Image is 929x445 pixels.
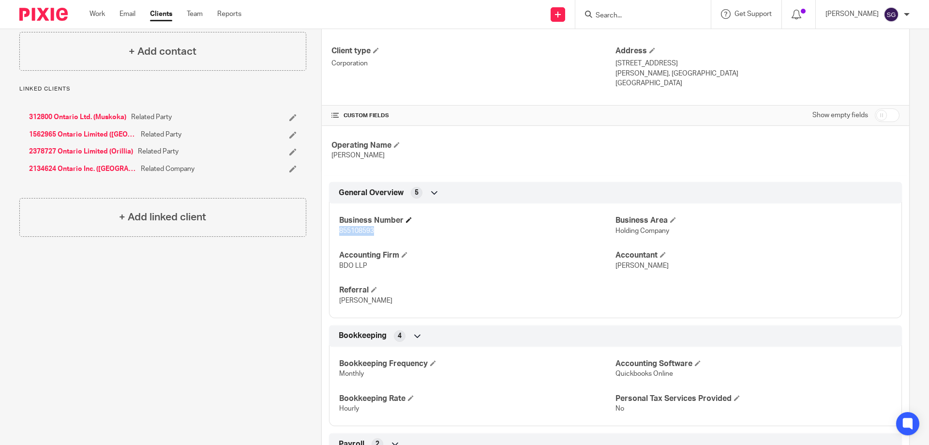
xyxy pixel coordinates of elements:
[331,46,615,56] h4: Client type
[138,147,179,156] span: Related Party
[595,12,682,20] input: Search
[339,394,615,404] h4: Bookkeeping Rate
[29,164,136,174] a: 2134624 Ontario Inc. ([GEOGRAPHIC_DATA])
[339,215,615,226] h4: Business Number
[331,140,615,151] h4: Operating Name
[339,297,392,304] span: [PERSON_NAME]
[339,405,359,412] span: Hourly
[19,8,68,21] img: Pixie
[331,59,615,68] p: Corporation
[339,250,615,261] h4: Accounting Firm
[615,59,899,68] p: [STREET_ADDRESS]
[615,46,899,56] h4: Address
[29,112,126,122] a: 312800 Ontario Ltd. (Muskoka)
[825,9,879,19] p: [PERSON_NAME]
[339,188,404,198] span: General Overview
[339,228,374,234] span: 855108593
[615,215,892,226] h4: Business Area
[19,85,306,93] p: Linked clients
[615,359,892,369] h4: Accounting Software
[339,262,367,269] span: BDO LLP
[615,405,624,412] span: No
[339,359,615,369] h4: Bookkeeping Frequency
[187,9,203,19] a: Team
[150,9,172,19] a: Clients
[217,9,241,19] a: Reports
[29,147,133,156] a: 2378727 Ontario Limited (Orillia)
[615,262,669,269] span: [PERSON_NAME]
[615,250,892,261] h4: Accountant
[331,152,385,159] span: [PERSON_NAME]
[415,188,419,198] span: 5
[119,210,206,225] h4: + Add linked client
[812,110,868,120] label: Show empty fields
[615,78,899,88] p: [GEOGRAPHIC_DATA]
[120,9,135,19] a: Email
[615,228,669,234] span: Holding Company
[141,130,181,139] span: Related Party
[131,112,172,122] span: Related Party
[141,164,195,174] span: Related Company
[339,285,615,295] h4: Referral
[129,44,196,59] h4: + Add contact
[339,370,364,377] span: Monthly
[615,69,899,78] p: [PERSON_NAME], [GEOGRAPHIC_DATA]
[615,370,673,377] span: Quickbooks Online
[884,7,899,22] img: svg%3E
[331,112,615,120] h4: CUSTOM FIELDS
[734,11,772,17] span: Get Support
[339,331,387,341] span: Bookkeeping
[90,9,105,19] a: Work
[615,394,892,404] h4: Personal Tax Services Provided
[398,331,402,341] span: 4
[29,130,136,139] a: 1562965 Ontario Limited ([GEOGRAPHIC_DATA])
